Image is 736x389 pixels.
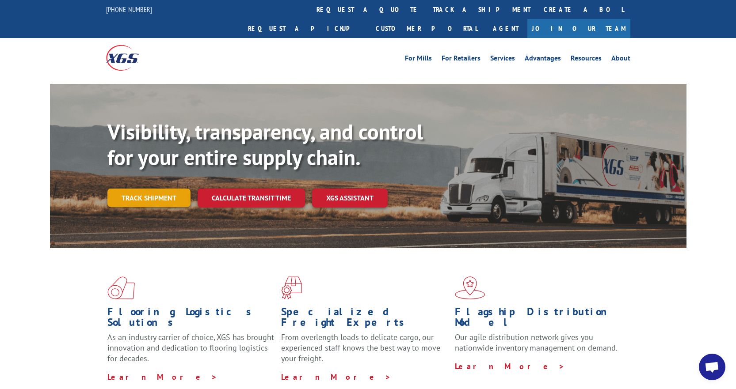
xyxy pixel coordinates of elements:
[198,189,305,208] a: Calculate transit time
[527,19,630,38] a: Join Our Team
[369,19,484,38] a: Customer Portal
[525,55,561,64] a: Advantages
[107,118,423,171] b: Visibility, transparency, and control for your entire supply chain.
[442,55,480,64] a: For Retailers
[281,276,302,299] img: xgs-icon-focused-on-flooring-red
[405,55,432,64] a: For Mills
[611,55,630,64] a: About
[455,276,485,299] img: xgs-icon-flagship-distribution-model-red
[455,332,618,353] span: Our agile distribution network gives you nationwide inventory management on demand.
[107,306,275,332] h1: Flooring Logistics Solutions
[490,55,515,64] a: Services
[455,306,622,332] h1: Flagship Distribution Model
[484,19,527,38] a: Agent
[241,19,369,38] a: Request a pickup
[571,55,602,64] a: Resources
[455,361,565,371] a: Learn More >
[699,354,725,380] div: Open chat
[312,189,388,208] a: XGS ASSISTANT
[281,306,448,332] h1: Specialized Freight Experts
[106,5,152,14] a: [PHONE_NUMBER]
[107,276,135,299] img: xgs-icon-total-supply-chain-intelligence-red
[107,372,217,382] a: Learn More >
[281,372,391,382] a: Learn More >
[281,332,448,371] p: From overlength loads to delicate cargo, our experienced staff knows the best way to move your fr...
[107,189,191,207] a: Track shipment
[107,332,274,363] span: As an industry carrier of choice, XGS has brought innovation and dedication to flooring logistics...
